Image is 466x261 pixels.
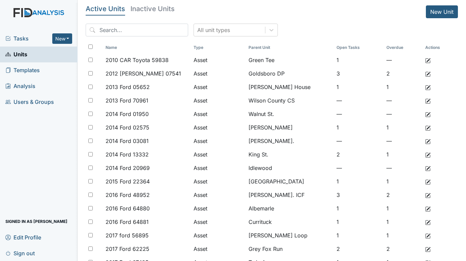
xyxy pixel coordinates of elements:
span: 2013 Ford 05652 [106,83,150,91]
th: Toggle SortBy [103,42,191,53]
span: 2014 Ford 03081 [106,137,149,145]
span: 2015 Ford 22364 [106,177,150,185]
td: 3 [334,67,384,80]
td: Asset [191,229,245,242]
td: [PERSON_NAME]. [246,134,334,148]
td: 1 [384,215,423,229]
td: Asset [191,175,245,188]
td: 3 [334,188,384,202]
td: — [334,94,384,107]
span: 2013 Ford 70961 [106,96,148,105]
th: Toggle SortBy [334,42,384,53]
td: 1 [334,175,384,188]
td: 2 [334,242,384,256]
td: 1 [334,202,384,215]
td: [PERSON_NAME] House [246,80,334,94]
th: Toggle SortBy [191,42,245,53]
span: 2017 ford 56895 [106,231,149,239]
h5: Active Units [86,5,125,12]
span: 2014 Ford 20969 [106,164,150,172]
td: Goldsboro DP [246,67,334,80]
span: Edit Profile [5,232,41,242]
td: Asset [191,94,245,107]
span: Sign out [5,248,35,258]
td: Asset [191,161,245,175]
th: Toggle SortBy [384,42,423,53]
td: 2 [334,148,384,161]
th: Toggle SortBy [246,42,334,53]
td: 1 [384,175,423,188]
td: 2 [384,188,423,202]
td: — [334,161,384,175]
td: [PERSON_NAME]. ICF [246,188,334,202]
td: — [384,53,423,67]
td: — [334,107,384,121]
td: 1 [334,53,384,67]
td: Asset [191,134,245,148]
td: Idlewood [246,161,334,175]
td: 1 [384,229,423,242]
span: 2016 Ford 64880 [106,204,150,212]
td: Green Tee [246,53,334,67]
td: Asset [191,80,245,94]
td: [PERSON_NAME] Loop [246,229,334,242]
td: 2 [384,67,423,80]
span: Signed in as [PERSON_NAME] [5,216,67,227]
td: 1 [334,121,384,134]
h5: Inactive Units [130,5,175,12]
span: Users & Groups [5,97,54,107]
td: 1 [384,121,423,134]
span: 2017 Ford 62225 [106,245,149,253]
span: Templates [5,65,40,76]
span: 2012 [PERSON_NAME] 07541 [106,69,181,78]
span: 2014 Ford 13332 [106,150,149,158]
td: [GEOGRAPHIC_DATA] [246,175,334,188]
div: All unit types [197,26,230,34]
td: 1 [334,229,384,242]
button: New [52,33,72,44]
td: 1 [384,202,423,215]
td: Asset [191,242,245,256]
td: Walnut St. [246,107,334,121]
td: King St. [246,148,334,161]
td: — [384,107,423,121]
td: Asset [191,148,245,161]
td: Wilson County CS [246,94,334,107]
td: 1 [384,80,423,94]
td: Asset [191,215,245,229]
input: Search... [86,24,188,36]
td: 1 [384,148,423,161]
span: 2014 Ford 02575 [106,123,149,132]
td: Asset [191,188,245,202]
td: Asset [191,67,245,80]
a: New Unit [426,5,458,18]
td: 1 [334,80,384,94]
span: 2010 CAR Toyota 59838 [106,56,169,64]
span: 2014 Ford 01950 [106,110,149,118]
span: 2016 Ford 48952 [106,191,150,199]
td: — [384,134,423,148]
td: Asset [191,202,245,215]
span: 2016 Ford 64881 [106,218,149,226]
td: — [384,94,423,107]
td: Currituck [246,215,334,229]
input: Toggle All Rows Selected [88,45,93,49]
td: Grey Fox Run [246,242,334,256]
td: — [334,134,384,148]
td: Asset [191,121,245,134]
td: Asset [191,107,245,121]
span: Analysis [5,81,35,91]
a: Tasks [5,34,52,42]
td: 2 [384,242,423,256]
td: — [384,161,423,175]
td: Asset [191,53,245,67]
th: Actions [423,42,456,53]
td: Albemarle [246,202,334,215]
td: [PERSON_NAME] [246,121,334,134]
td: 1 [334,215,384,229]
span: Units [5,49,27,60]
